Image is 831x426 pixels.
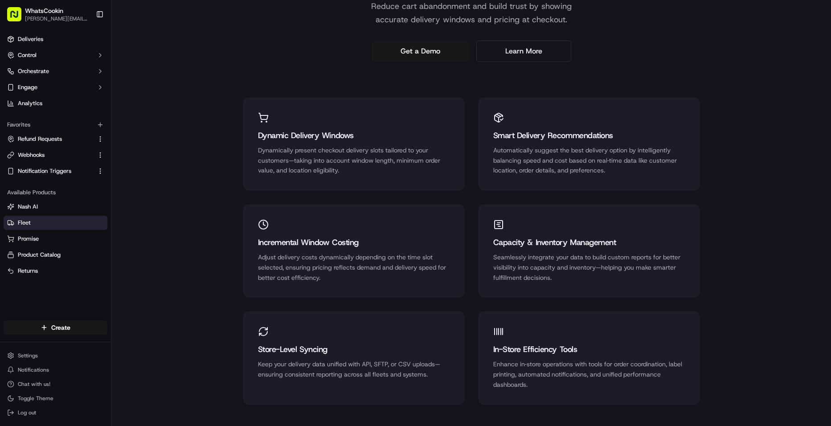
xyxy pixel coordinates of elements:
span: Webhooks [18,151,45,159]
span: Settings [18,352,38,359]
div: Available Products [4,185,107,200]
button: Settings [4,349,107,362]
div: Smart Delivery Recommendations [493,129,685,142]
div: Enhance in‑store operations with tools for order coordination, label printing, automated notifica... [493,359,685,389]
span: Product Catalog [18,251,61,259]
button: Toggle Theme [4,392,107,405]
a: Refund Requests [7,135,93,143]
button: Notification Triggers [4,164,107,178]
div: 💻 [75,200,82,207]
img: Nash [9,9,27,27]
span: Control [18,51,37,59]
a: Powered byPylon [63,221,108,228]
button: Fleet [4,216,107,230]
button: WhatsCookin[PERSON_NAME][EMAIL_ADDRESS][DOMAIN_NAME] [4,4,92,25]
span: Returns [18,267,38,275]
span: Log out [18,409,36,416]
input: Got a question? Start typing here... [23,57,160,67]
button: Returns [4,264,107,278]
a: Promise [7,235,104,243]
a: 📗Knowledge Base [5,196,72,212]
div: Favorites [4,118,107,132]
div: Incremental Window Costing [258,236,450,249]
div: We're available if you need us! [40,94,123,101]
a: Product Catalog [7,251,104,259]
div: Keep your delivery data unified with API, SFTP, or CSV uploads—ensuring consistent reporting acro... [258,359,450,380]
span: Notification Triggers [18,167,71,175]
button: [PERSON_NAME][EMAIL_ADDRESS][DOMAIN_NAME] [25,15,89,22]
a: Learn More [476,41,571,62]
span: Promise [18,235,39,243]
div: Adjust delivery costs dynamically depending on the time slot selected, ensuring pricing reflects ... [258,252,450,283]
a: Webhooks [7,151,93,159]
button: See all [138,114,162,125]
div: Dynamic Delivery Windows [258,129,450,142]
button: Refund Requests [4,132,107,146]
button: Webhooks [4,148,107,162]
img: 1736555255976-a54dd68f-1ca7-489b-9aae-adbdc363a1c4 [9,85,25,101]
span: [PERSON_NAME] [PERSON_NAME] [28,138,118,145]
span: [DATE] [125,138,143,145]
button: Control [4,48,107,62]
div: 📗 [9,200,16,207]
span: Notifications [18,366,49,373]
div: Seamlessly integrate your data to build custom reports for better visibility into capacity and in... [493,252,685,283]
span: Nash AI [18,203,38,211]
a: Returns [7,267,104,275]
span: Refund Requests [18,135,62,143]
button: Promise [4,232,107,246]
img: 1736555255976-a54dd68f-1ca7-489b-9aae-adbdc363a1c4 [18,139,25,146]
img: 9188753566659_6852d8bf1fb38e338040_72.png [19,85,35,101]
a: Fleet [7,219,104,227]
span: Deliveries [18,35,43,43]
div: In-Store Efficiency Tools [493,343,685,356]
button: Orchestrate [4,64,107,78]
button: Start new chat [151,88,162,98]
button: Log out [4,406,107,419]
button: WhatsCookin [25,6,63,15]
button: Nash AI [4,200,107,214]
div: Dynamically present checkout delivery slots tailored to your customers—taking into account window... [258,145,450,176]
a: Get a Demo [372,41,469,62]
span: Orchestrate [18,67,49,75]
button: Notifications [4,364,107,376]
button: Engage [4,80,107,94]
p: Welcome 👋 [9,36,162,50]
div: Capacity & Inventory Management [493,236,685,249]
div: Automatically suggest the best delivery option by intelligently balancing speed and cost based on... [493,145,685,176]
a: 💻API Documentation [72,196,147,212]
button: Product Catalog [4,248,107,262]
div: Past conversations [9,116,60,123]
span: • [120,138,123,145]
span: Engage [18,83,37,91]
span: • [29,162,33,169]
span: API Documentation [84,199,143,208]
img: Dianne Alexi Soriano [9,130,23,144]
span: Create [51,323,70,332]
a: Analytics [4,96,107,111]
button: Chat with us! [4,378,107,390]
a: Notification Triggers [7,167,93,175]
div: Store-Level Syncing [258,343,450,356]
a: Nash AI [7,203,104,211]
span: Chat with us! [18,381,50,388]
span: Analytics [18,99,42,107]
button: Create [4,320,107,335]
span: Fleet [18,219,31,227]
a: Deliveries [4,32,107,46]
span: Toggle Theme [18,395,53,402]
span: Knowledge Base [18,199,68,208]
div: Start new chat [40,85,146,94]
span: [DATE] [34,162,53,169]
span: Pylon [89,221,108,228]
